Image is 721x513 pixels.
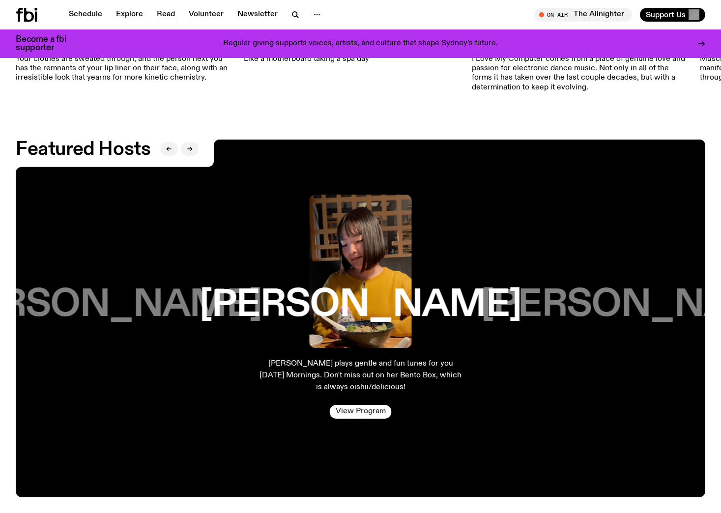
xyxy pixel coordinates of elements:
button: On AirThe Allnighter [534,8,632,22]
a: Explore [110,8,149,22]
p: Regular giving supports voices, artists, and culture that shape Sydney’s future. [223,39,498,48]
a: I Love My Computer –Ninajirachi[DATE]I Love My Computer comes from a place of genuine love and pa... [472,36,689,92]
h2: Featured Hosts [16,141,150,158]
a: Newsletter [231,8,284,22]
span: Support Us [646,10,686,19]
a: Schedule [63,8,108,22]
a: BLACK STAR –Amaarae[DATE]Your clothes are sweated through, and the person next you has the remnan... [16,36,233,83]
p: I Love My Computer comes from a place of genuine love and passion for electronic dance music. Not... [472,55,689,92]
a: Read [151,8,181,22]
button: Support Us [640,8,705,22]
p: [PERSON_NAME] plays gentle and fun tunes for you [DATE] Mornings. Don't miss out on her Bento Box... [259,358,463,393]
h3: Become a fbi supporter [16,35,79,52]
p: Like a motherboard taking a spa day [244,55,369,64]
h3: [PERSON_NAME] [200,286,521,324]
a: View Program [330,405,392,419]
p: Your clothes are sweated through, and the person next you has the remnants of your lip liner on t... [16,55,233,83]
a: Volunteer [183,8,230,22]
